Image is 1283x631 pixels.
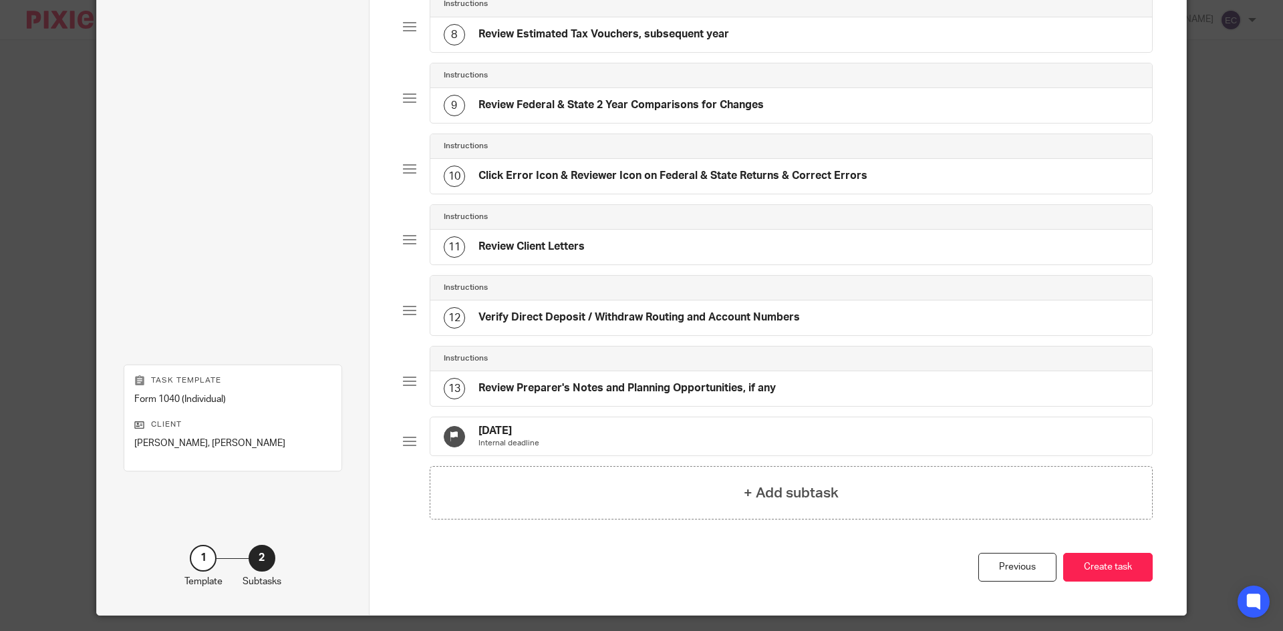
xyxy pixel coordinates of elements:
div: Previous [978,553,1056,582]
div: 12 [444,307,465,329]
div: 11 [444,236,465,258]
h4: Instructions [444,282,488,293]
h4: Instructions [444,70,488,81]
h4: Instructions [444,212,488,222]
h4: + Add subtask [744,483,839,503]
div: 8 [444,24,465,45]
button: Create task [1063,553,1153,582]
h4: Verify Direct Deposit / Withdraw Routing and Account Numbers [478,310,800,325]
div: 13 [444,378,465,399]
h4: Review Estimated Tax Vouchers, subsequent year [478,27,729,41]
p: Client [134,419,331,430]
div: 9 [444,95,465,116]
div: 1 [190,545,217,572]
h4: Review Preparer's Notes and Planning Opportunities, if any [478,381,776,395]
h4: Instructions [444,141,488,152]
h4: Click Error Icon & Reviewer Icon on Federal & State Returns & Correct Errors [478,169,867,183]
p: [PERSON_NAME], [PERSON_NAME] [134,437,331,450]
div: 2 [249,545,275,572]
p: Internal deadline [478,438,539,449]
p: Subtasks [243,575,281,588]
p: Form 1040 (Individual) [134,393,331,406]
h4: [DATE] [478,424,539,438]
p: Task template [134,375,331,386]
div: 10 [444,166,465,187]
h4: Review Federal & State 2 Year Comparisons for Changes [478,98,764,112]
p: Template [184,575,223,588]
h4: Instructions [444,353,488,364]
h4: Review Client Letters [478,240,585,254]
